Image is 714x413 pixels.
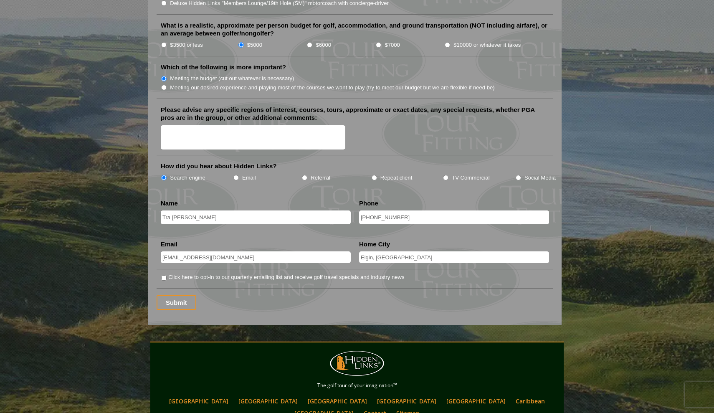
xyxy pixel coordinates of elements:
[359,240,390,248] label: Home City
[157,295,196,310] input: Submit
[170,41,203,49] label: $3500 or less
[161,162,277,170] label: How did you hear about Hidden Links?
[168,273,404,281] label: Click here to opt-in to our quarterly emailing list and receive golf travel specials and industry...
[161,106,549,122] label: Please advise any specific regions of interest, courses, tours, approximate or exact dates, any s...
[247,41,262,49] label: $5000
[161,21,549,38] label: What is a realistic, approximate per person budget for golf, accommodation, and ground transporta...
[524,174,556,182] label: Social Media
[152,381,562,390] p: The golf tour of your imagination™
[161,240,177,248] label: Email
[170,174,205,182] label: Search engine
[380,174,413,182] label: Repeat client
[316,41,331,49] label: $6000
[453,41,521,49] label: $10000 or whatever it takes
[311,174,330,182] label: Referral
[161,199,178,208] label: Name
[442,395,510,407] a: [GEOGRAPHIC_DATA]
[373,395,441,407] a: [GEOGRAPHIC_DATA]
[511,395,549,407] a: Caribbean
[170,74,294,83] label: Meeting the budget (cut out whatever is necessary)
[234,395,302,407] a: [GEOGRAPHIC_DATA]
[385,41,400,49] label: $7000
[161,63,286,71] label: Which of the following is more important?
[165,395,233,407] a: [GEOGRAPHIC_DATA]
[170,84,495,92] label: Meeting our desired experience and playing most of the courses we want to play (try to meet our b...
[304,395,371,407] a: [GEOGRAPHIC_DATA]
[359,199,378,208] label: Phone
[242,174,256,182] label: Email
[452,174,489,182] label: TV Commercial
